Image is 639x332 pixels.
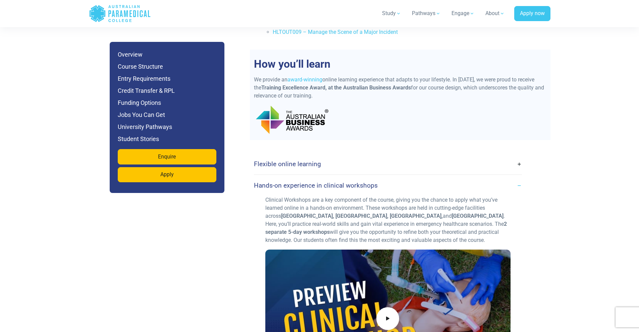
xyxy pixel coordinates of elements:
strong: Training Excellence Award, at the Australian Business Awards [261,84,411,91]
a: Engage [447,4,479,23]
a: award-winning [287,76,322,83]
a: Flexible online learning [254,156,522,172]
h4: Hands-on experience in clinical workshops [254,182,378,189]
a: HLTOUT009 – Manage the Scene of a Major Incident [273,29,398,35]
a: Apply now [514,6,550,21]
h4: Flexible online learning [254,160,321,168]
p: We provide an online learning experience that adapts to your lifestyle. In [DATE], we were proud ... [254,76,546,100]
strong: [GEOGRAPHIC_DATA], [GEOGRAPHIC_DATA], [GEOGRAPHIC_DATA], [281,213,443,219]
a: About [481,4,509,23]
a: Hands-on experience in clinical workshops [254,178,522,193]
strong: [GEOGRAPHIC_DATA] [452,213,503,219]
a: HLTOUT005 – Assess and Deliver Standard Clinical Care [273,21,407,27]
a: Australian Paramedical College [89,3,151,24]
h2: How you’ll learn [250,58,550,70]
p: Clinical Workshops are a key component of the course, giving you the chance to apply what you’ve ... [265,196,511,244]
a: Study [378,4,405,23]
a: Pathways [408,4,445,23]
